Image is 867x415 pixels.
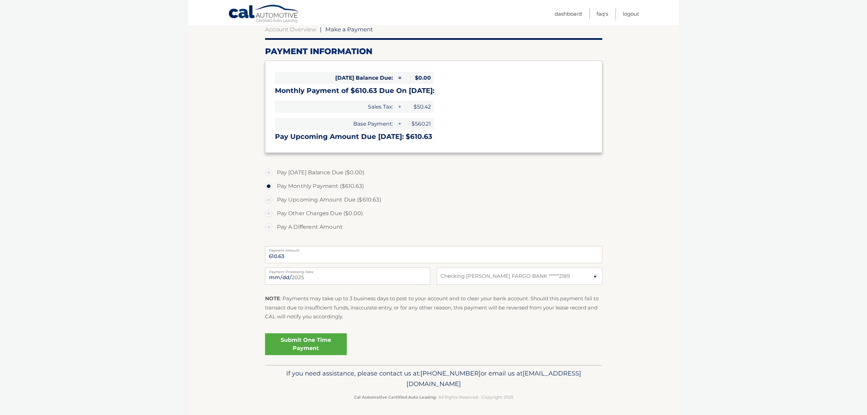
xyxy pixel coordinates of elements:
label: Payment Amount [265,246,602,252]
h2: Payment Information [265,46,602,57]
h3: Pay Upcoming Amount Due [DATE]: $610.63 [275,132,592,141]
strong: NOTE [265,295,280,302]
span: | [320,26,322,33]
p: If you need assistance, please contact us at: or email us at [269,368,598,390]
span: Sales Tax: [275,101,396,113]
label: Pay Other Charges Due ($0.00) [265,207,602,220]
a: Cal Automotive [228,4,300,24]
span: Base Payment: [275,118,396,130]
span: Make a Payment [325,26,373,33]
h3: Monthly Payment of $610.63 Due On [DATE]: [275,86,592,95]
span: $0.00 [403,72,434,84]
span: [PHONE_NUMBER] [420,369,481,377]
label: Pay [DATE] Balance Due ($0.00) [265,166,602,179]
a: FAQ's [597,8,608,19]
span: [DATE] Balance Due: [275,72,396,84]
span: $50.42 [403,101,434,113]
span: = [396,72,403,84]
span: + [396,101,403,113]
label: Pay Monthly Payment ($610.63) [265,179,602,193]
a: Dashboard [555,8,582,19]
label: Pay A Different Amount [265,220,602,234]
input: Payment Amount [265,246,602,263]
a: Submit One Time Payment [265,333,347,355]
span: $560.21 [403,118,434,130]
p: : Payments may take up to 3 business days to post to your account and to clear your bank account.... [265,294,602,321]
span: + [396,118,403,130]
input: Payment Date [265,268,430,285]
p: - All Rights Reserved - Copyright 2025 [269,394,598,401]
a: Account Overview [265,26,316,33]
strong: Cal Automotive Certified Auto Leasing [354,395,436,400]
label: Pay Upcoming Amount Due ($610.63) [265,193,602,207]
label: Payment Processing Date [265,268,430,273]
a: Logout [623,8,639,19]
